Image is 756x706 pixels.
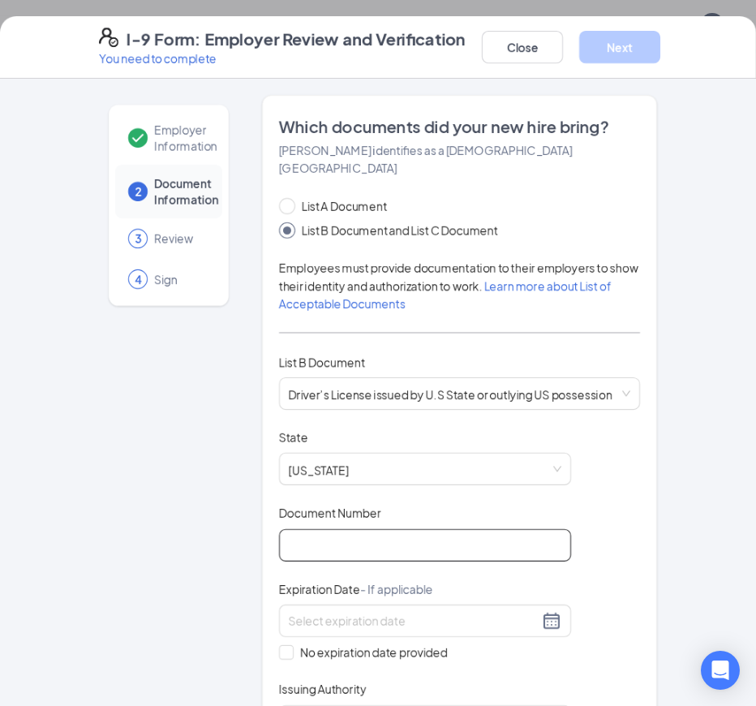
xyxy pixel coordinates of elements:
[154,271,206,287] span: Sign
[295,222,505,239] span: List B Document and List C Document
[128,128,148,148] svg: Checkmark
[579,31,660,63] button: Next
[279,581,433,597] span: Expiration Date
[135,230,141,247] span: 3
[279,115,640,138] span: Which documents did your new hire bring?
[154,122,217,154] span: Employer Information
[99,28,118,47] svg: FormI9EVerifyIcon
[279,505,381,521] span: Document Number
[360,582,433,596] span: - If applicable
[135,183,141,200] span: 2
[289,378,630,409] span: Driver’s License issued by U.S State or outlying US possession
[127,28,466,50] h4: I-9 Form: Employer Review and Verification
[279,681,367,697] span: Issuing Authority
[279,143,573,175] span: [PERSON_NAME] identifies as a [DEMOGRAPHIC_DATA][GEOGRAPHIC_DATA]
[289,454,561,484] span: Tennessee
[154,230,206,247] span: Review
[279,429,308,446] span: State
[289,612,539,630] input: Select expiration date
[99,50,466,67] p: You need to complete
[701,651,740,690] div: Open Intercom Messenger
[294,644,454,661] span: No expiration date provided
[279,355,365,369] span: List B Document
[279,260,638,311] span: Employees must provide documentation to their employers to show their identity and authorization ...
[295,197,393,215] span: List A Document
[154,175,218,208] span: Document Information
[135,271,141,287] span: 4
[482,31,563,63] button: Close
